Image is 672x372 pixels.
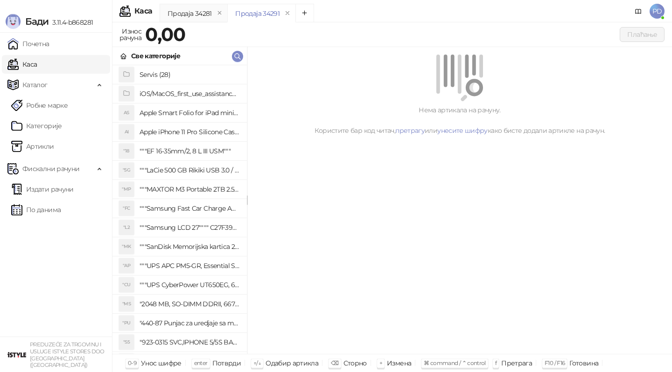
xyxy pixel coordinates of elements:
a: Почетна [7,34,49,53]
span: PD [650,4,665,19]
h4: """Samsung Fast Car Charge Adapter, brzi auto punja_, boja crna""" [140,201,239,216]
div: Износ рачуна [118,25,143,44]
span: 3.11.4-b868281 [49,18,93,27]
img: 64x64-companyLogo-77b92cf4-9946-4f36-9751-bf7bb5fd2c7d.png [7,345,26,364]
button: remove [281,9,294,17]
button: Плаћање [620,27,665,42]
strong: 0,00 [145,23,185,46]
h4: "923-0315 SVC,IPHONE 5/5S BATTERY REMOVAL TRAY Držač za iPhone sa kojim se otvara display [140,335,239,350]
div: AS [119,105,134,120]
span: F10 / F16 [545,359,565,366]
span: f [495,359,497,366]
div: Продаја 34281 [168,8,212,19]
div: "MS [119,296,134,311]
span: enter [194,359,208,366]
h4: """UPS APC PM5-GR, Essential Surge Arrest,5 utic_nica""" [140,258,239,273]
button: remove [214,9,226,17]
div: grid [112,65,247,354]
a: ArtikliАртикли [11,137,54,156]
a: унесите шифру [437,126,488,135]
a: Каса [7,55,37,74]
a: претрагу [395,126,425,135]
h4: "2048 MB, SO-DIMM DDRII, 667 MHz, Napajanje 1,8 0,1 V, Latencija CL5" [140,296,239,311]
div: Унос шифре [141,357,182,369]
h4: Apple Smart Folio for iPad mini (A17 Pro) - Sage [140,105,239,120]
h4: """Samsung LCD 27"""" C27F390FHUXEN""" [140,220,239,235]
div: "CU [119,277,134,292]
span: ⌘ command / ⌃ control [424,359,486,366]
span: + [379,359,382,366]
small: PREDUZEĆE ZA TRGOVINU I USLUGE ISTYLE STORES DOO [GEOGRAPHIC_DATA] ([GEOGRAPHIC_DATA]) [30,341,105,368]
img: Logo [6,14,21,29]
div: Измена [387,357,411,369]
h4: "440-87 Punjac za uredjaje sa micro USB portom 4/1, Stand." [140,316,239,331]
div: "AP [119,258,134,273]
h4: Servis (28) [140,67,239,82]
h4: """UPS CyberPower UT650EG, 650VA/360W , line-int., s_uko, desktop""" [140,277,239,292]
div: "FC [119,201,134,216]
a: Документација [631,4,646,19]
a: Робне марке [11,96,68,115]
h4: iOS/MacOS_first_use_assistance (4) [140,86,239,101]
span: 0-9 [128,359,136,366]
span: ⌫ [331,359,338,366]
h4: Apple iPhone 11 Pro Silicone Case - Black [140,124,239,139]
span: Бади [25,16,49,27]
div: Потврди [212,357,241,369]
h4: """LaCie 500 GB Rikiki USB 3.0 / Ultra Compact & Resistant aluminum / USB 3.0 / 2.5""""""" [140,163,239,178]
div: "MP [119,182,134,197]
a: Издати рачуни [11,180,74,199]
div: Готовина [569,357,598,369]
div: Каса [134,7,152,15]
div: Сторно [343,357,367,369]
button: Add tab [295,4,314,22]
div: "S5 [119,335,134,350]
div: Продаја 34291 [235,8,280,19]
div: "5G [119,163,134,178]
div: "L2 [119,220,134,235]
span: Фискални рачуни [22,159,79,178]
span: Каталог [22,76,48,94]
div: Све категорије [131,51,180,61]
a: Категорије [11,117,62,135]
h4: """EF 16-35mm/2, 8 L III USM""" [140,144,239,158]
a: По данима [11,200,61,219]
div: Претрага [501,357,532,369]
div: "18 [119,144,134,158]
h4: """MAXTOR M3 Portable 2TB 2.5"""" crni eksterni hard disk HX-M201TCB/GM""" [140,182,239,197]
div: Нема артикала на рачуну. Користите бар код читач, или како бисте додали артикле на рачун. [259,105,661,136]
h4: """SanDisk Memorijska kartica 256GB microSDXC sa SD adapterom SDSQXA1-256G-GN6MA - Extreme PLUS, ... [140,239,239,254]
div: "MK [119,239,134,254]
div: "PU [119,316,134,331]
div: Одабир артикла [266,357,318,369]
div: AI [119,124,134,139]
span: ↑/↓ [253,359,261,366]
